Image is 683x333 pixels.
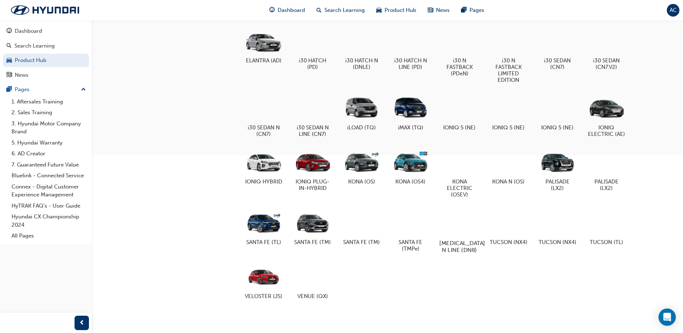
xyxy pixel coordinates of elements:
a: SANTA FE (TL) [242,207,285,248]
h5: i30 SEDAN N LINE (CN7) [294,124,332,137]
a: i30 SEDAN N (CN7) [242,92,285,140]
a: iMAX (TQ) [389,92,432,134]
a: Search Learning [3,39,89,53]
h5: TUCSON (TL) [588,239,625,245]
a: 2. Sales Training [9,107,89,118]
span: News [436,6,450,14]
h5: IONIQ 5 (NE) [490,124,527,131]
h5: KONA N (OS) [490,178,527,185]
a: PALISADE (LX2) [536,146,579,194]
span: pages-icon [6,86,12,93]
a: IONIQ ELECTRIC (AE) [585,92,628,140]
h5: i30 HATCH N (DNLE) [343,57,381,70]
a: TUCSON (NX4) [536,207,579,248]
a: News [3,68,89,82]
a: SANTA FE (TMPe) [389,207,432,255]
h5: IONIQ 5 (NE) [539,124,576,131]
span: guage-icon [6,28,12,35]
h5: IONIQ HYBRID [245,178,283,185]
div: Dashboard [15,27,42,35]
h5: i30 SEDAN (CN7) [539,57,576,70]
a: ELANTRA (AD) [242,25,285,67]
a: VELOSTER (JS) [242,261,285,302]
h5: VELOSTER (JS) [245,293,283,299]
h5: ELANTRA (AD) [245,57,283,64]
a: KONA ELECTRIC (OSEV) [438,146,481,201]
div: News [15,71,28,79]
a: guage-iconDashboard [264,3,311,18]
a: KONA N (OS) [487,146,530,188]
a: Product Hub [3,54,89,67]
div: Search Learning [14,42,55,50]
h5: TUCSON (NX4) [539,239,576,245]
h5: [MEDICAL_DATA] N LINE (DN8) [440,240,480,253]
a: 1. Aftersales Training [9,96,89,107]
span: search-icon [316,6,322,15]
span: guage-icon [269,6,275,15]
h5: PALISADE (LX2) [539,178,576,191]
span: car-icon [6,57,12,64]
img: Trak [4,3,86,18]
h5: TUCSON (NX4) [490,239,527,245]
a: news-iconNews [422,3,455,18]
a: Bluelink - Connected Service [9,170,89,181]
h5: IONIQ 5 (NE) [441,124,478,131]
span: Search Learning [324,6,365,14]
a: i30 SEDAN N LINE (CN7) [291,92,334,140]
h5: VENUE (QX) [294,293,332,299]
a: iLOAD (TQ) [340,92,383,134]
div: Pages [15,85,30,94]
a: IONIQ 5 (NE) [487,92,530,134]
h5: i30 SEDAN (CN7.V2) [588,57,625,70]
h5: KONA ELECTRIC (OSEV) [441,178,478,198]
a: 3. Hyundai Motor Company Brand [9,118,89,137]
a: TUCSON (NX4) [487,207,530,248]
h5: IONIQ ELECTRIC (AE) [588,124,625,137]
span: prev-icon [79,319,85,328]
span: AC [670,6,677,14]
a: [MEDICAL_DATA] N LINE (DN8) [438,207,481,255]
button: DashboardSearch LearningProduct HubNews [3,23,89,83]
h5: iMAX (TQ) [392,124,430,131]
a: 7. Guaranteed Future Value [9,159,89,170]
a: Connex - Digital Customer Experience Management [9,181,89,200]
a: IONIQ PLUG-IN-HYBRID [291,146,334,194]
a: SANTA FE (TM) [340,207,383,248]
a: IONIQ 5 (NE) [536,92,579,134]
span: up-icon [81,85,86,94]
a: i30 HATCH (PD) [291,25,334,73]
a: Dashboard [3,25,89,38]
a: search-iconSearch Learning [311,3,370,18]
h5: SANTA FE (TMPe) [392,239,430,252]
span: Pages [469,6,484,14]
a: PALISADE (LX2) [585,146,628,194]
h5: iLOAD (TQ) [343,124,381,131]
a: i30 N FASTBACK LIMITED EDITION [487,25,530,86]
button: Pages [3,83,89,96]
a: KONA (OS) [340,146,383,188]
span: news-icon [428,6,433,15]
h5: SANTA FE (TL) [245,239,283,245]
div: Open Intercom Messenger [659,308,676,326]
h5: i30 HATCH N LINE (PD) [392,57,430,70]
a: All Pages [9,230,89,241]
a: HyTRAK FAQ's - User Guide [9,200,89,212]
a: i30 SEDAN (CN7.V2) [585,25,628,73]
a: Hyundai CX Championship 2024 [9,211,89,230]
a: KONA (OS4) [389,146,432,188]
h5: KONA (OS) [343,178,381,185]
a: car-iconProduct Hub [370,3,422,18]
h5: PALISADE (LX2) [588,178,625,191]
a: i30 N FASTBACK (PDeN) [438,25,481,80]
h5: i30 N FASTBACK (PDeN) [441,57,478,77]
span: news-icon [6,72,12,79]
span: Product Hub [385,6,416,14]
span: Dashboard [278,6,305,14]
a: IONIQ 5 (NE) [438,92,481,134]
h5: KONA (OS4) [392,178,430,185]
h5: SANTA FE (TM) [294,239,332,245]
a: 6. AD Creator [9,148,89,159]
a: VENUE (QX) [291,261,334,302]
